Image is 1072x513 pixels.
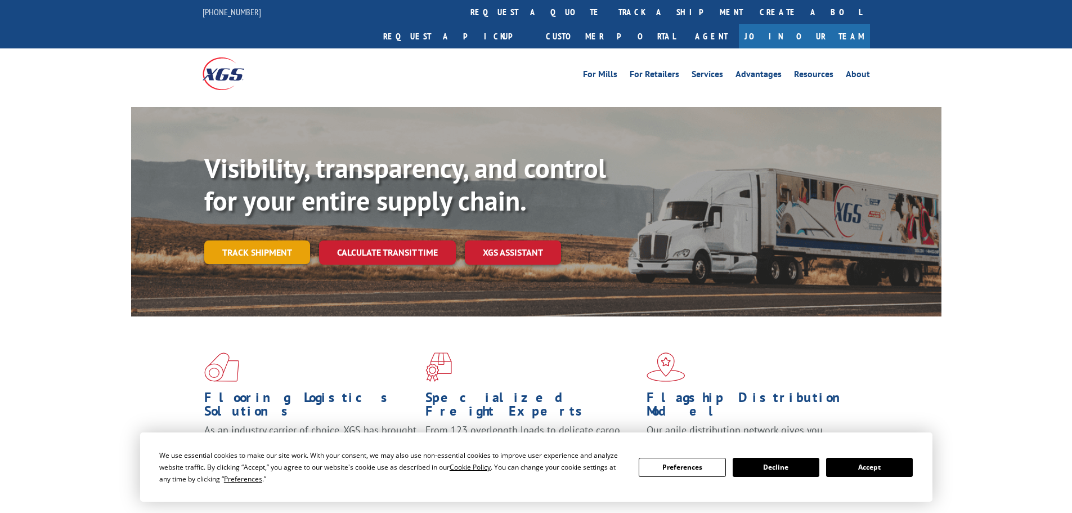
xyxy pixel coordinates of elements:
[465,240,561,265] a: XGS ASSISTANT
[583,70,617,82] a: For Mills
[735,70,782,82] a: Advantages
[204,150,606,218] b: Visibility, transparency, and control for your entire supply chain.
[204,423,416,463] span: As an industry carrier of choice, XGS has brought innovation and dedication to flooring logistics...
[733,458,819,477] button: Decline
[537,24,684,48] a: Customer Portal
[684,24,739,48] a: Agent
[425,423,638,474] p: From 123 overlength loads to delicate cargo, our experienced staff knows the best way to move you...
[647,353,685,382] img: xgs-icon-flagship-distribution-model-red
[450,462,491,472] span: Cookie Policy
[630,70,679,82] a: For Retailers
[739,24,870,48] a: Join Our Team
[639,458,725,477] button: Preferences
[140,432,932,502] div: Cookie Consent Prompt
[204,391,417,423] h1: Flooring Logistics Solutions
[224,474,262,484] span: Preferences
[826,458,913,477] button: Accept
[425,353,452,382] img: xgs-icon-focused-on-flooring-red
[319,240,456,265] a: Calculate transit time
[375,24,537,48] a: Request a pickup
[794,70,833,82] a: Resources
[204,353,239,382] img: xgs-icon-total-supply-chain-intelligence-red
[159,449,625,485] div: We use essential cookies to make our site work. With your consent, we may also use non-essential ...
[425,391,638,423] h1: Specialized Freight Experts
[203,6,261,17] a: [PHONE_NUMBER]
[692,70,723,82] a: Services
[204,240,310,264] a: Track shipment
[846,70,870,82] a: About
[647,391,859,423] h1: Flagship Distribution Model
[647,423,854,450] span: Our agile distribution network gives you nationwide inventory management on demand.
